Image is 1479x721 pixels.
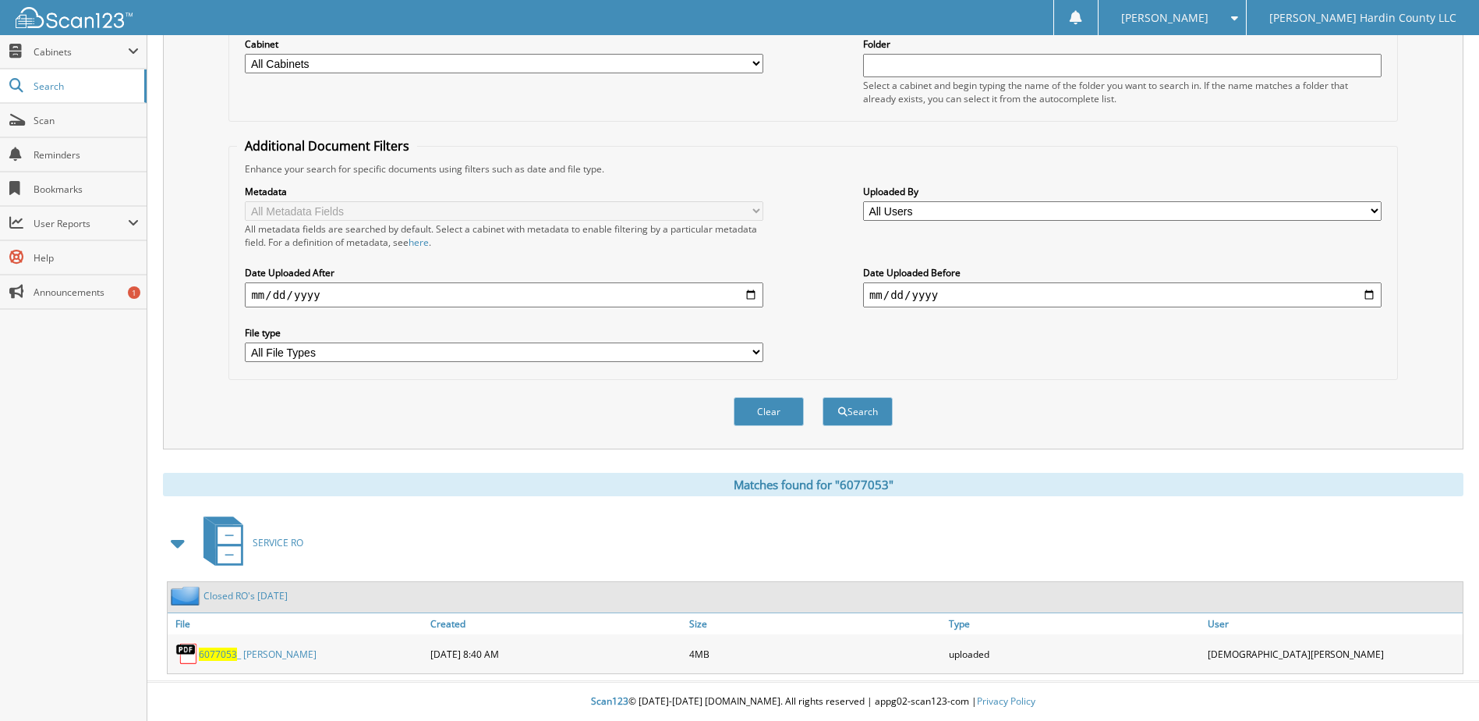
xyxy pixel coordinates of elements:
label: Cabinet [245,37,763,51]
a: SERVICE RO [194,512,303,574]
span: Help [34,251,139,265]
span: Bookmarks [34,183,139,196]
a: Type [945,613,1204,634]
a: Size [685,613,944,634]
div: All metadata fields are searched by default. Select a cabinet with metadata to enable filtering b... [245,222,763,249]
span: Reminders [34,148,139,162]
div: Matches found for "6077053" [163,473,1463,496]
span: Scan [34,114,139,127]
div: Enhance your search for specific documents using filters such as date and file type. [237,162,1389,176]
a: here [409,236,429,249]
span: Announcements [34,286,139,299]
span: [PERSON_NAME] Hardin County LLC [1269,13,1456,23]
div: © [DATE]-[DATE] [DOMAIN_NAME]. All rights reserved | appg02-scan123-com | [147,683,1479,721]
a: User [1204,613,1463,634]
a: Created [426,613,685,634]
input: end [863,282,1382,307]
div: 1 [128,286,140,299]
span: Scan123 [591,694,628,708]
span: User Reports [34,217,128,230]
span: Search [34,80,136,93]
a: Closed RO's [DATE] [203,589,288,602]
span: Cabinets [34,45,128,59]
div: uploaded [945,638,1204,669]
label: Date Uploaded Before [863,266,1382,279]
span: 6077053 [199,648,237,661]
div: 4MB [685,638,944,669]
legend: Additional Document Filters [237,137,417,154]
span: SERVICE RO [253,536,303,549]
div: Select a cabinet and begin typing the name of the folder you want to search in. If the name match... [863,79,1382,105]
button: Search [823,397,893,426]
a: 6077053_ [PERSON_NAME] [199,648,317,661]
input: start [245,282,763,307]
a: Privacy Policy [977,694,1035,708]
span: [PERSON_NAME] [1121,13,1208,23]
label: Uploaded By [863,185,1382,198]
div: [DEMOGRAPHIC_DATA][PERSON_NAME] [1204,638,1463,669]
a: File [168,613,426,634]
img: PDF.png [175,642,199,666]
label: Date Uploaded After [245,266,763,279]
label: Folder [863,37,1382,51]
label: Metadata [245,185,763,198]
button: Clear [734,397,804,426]
img: scan123-logo-white.svg [16,7,133,28]
label: File type [245,326,763,339]
div: [DATE] 8:40 AM [426,638,685,669]
img: folder2.png [171,586,203,606]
